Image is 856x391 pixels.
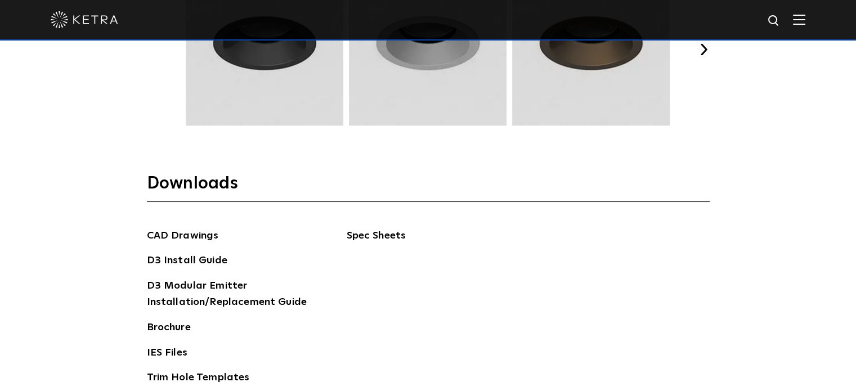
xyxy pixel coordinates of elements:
[147,228,219,246] a: CAD Drawings
[347,228,485,253] span: Spec Sheets
[51,11,118,28] img: ketra-logo-2019-white
[793,14,805,25] img: Hamburger%20Nav.svg
[767,14,781,28] img: search icon
[147,173,710,202] h3: Downloads
[147,253,227,271] a: D3 Install Guide
[147,345,187,363] a: IES Files
[147,278,316,312] a: D3 Modular Emitter Installation/Replacement Guide
[147,320,191,338] a: Brochure
[698,44,710,55] button: Next
[147,370,250,388] a: Trim Hole Templates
